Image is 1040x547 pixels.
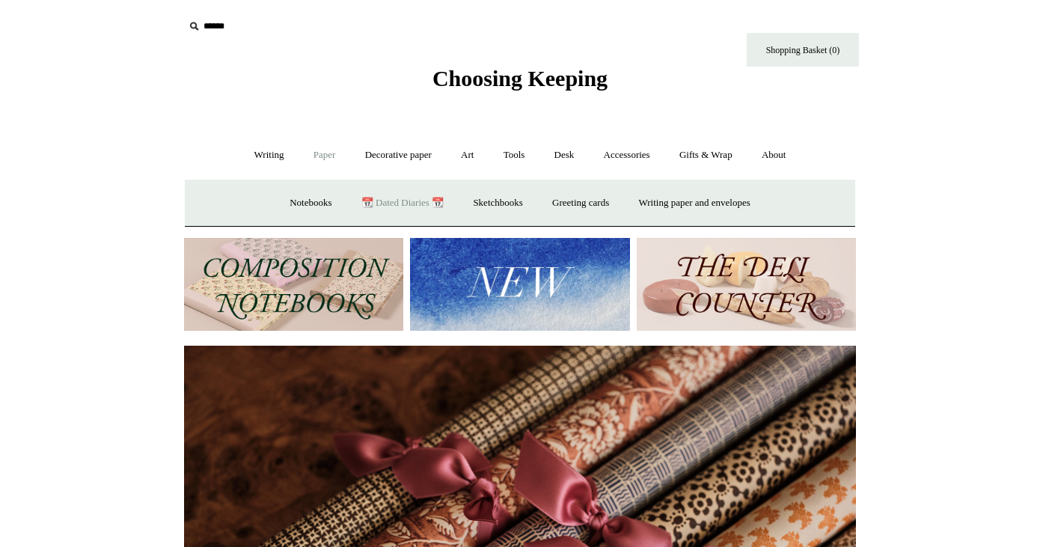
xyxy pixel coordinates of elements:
[490,135,539,175] a: Tools
[747,33,859,67] a: Shopping Basket (0)
[748,135,800,175] a: About
[666,135,746,175] a: Gifts & Wrap
[241,135,298,175] a: Writing
[432,66,608,91] span: Choosing Keeping
[539,183,623,223] a: Greeting cards
[432,78,608,88] a: Choosing Keeping
[352,135,445,175] a: Decorative paper
[590,135,664,175] a: Accessories
[184,238,403,331] img: 202302 Composition ledgers.jpg__PID:69722ee6-fa44-49dd-a067-31375e5d54ec
[447,135,487,175] a: Art
[459,183,536,223] a: Sketchbooks
[410,238,629,331] img: New.jpg__PID:f73bdf93-380a-4a35-bcfe-7823039498e1
[348,183,457,223] a: 📆 Dated Diaries 📆
[300,135,349,175] a: Paper
[276,183,345,223] a: Notebooks
[541,135,588,175] a: Desk
[637,238,856,331] img: The Deli Counter
[625,183,764,223] a: Writing paper and envelopes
